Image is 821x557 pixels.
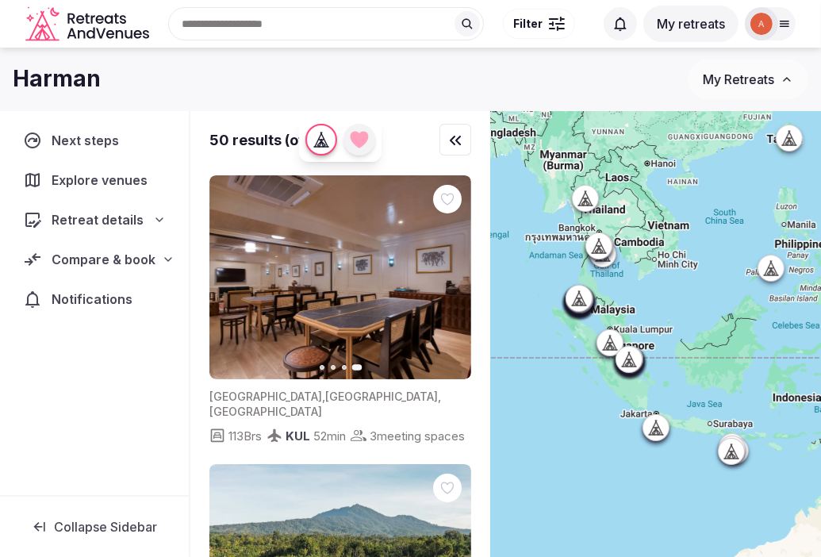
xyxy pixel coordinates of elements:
button: Collapse Sidebar [13,509,176,544]
button: My Retreats [688,60,808,99]
span: Next steps [52,131,125,150]
button: Go to slide 4 [352,364,363,371]
span: 113 Brs [228,428,262,444]
span: , [438,390,441,403]
span: Compare & book [52,250,155,269]
span: , [322,390,325,403]
svg: Retreats and Venues company logo [25,6,152,42]
span: [GEOGRAPHIC_DATA] [209,405,322,418]
a: My retreats [643,16,739,32]
span: Retreat details [52,210,144,229]
img: Featured image for venue [209,175,471,379]
button: My retreats [643,6,739,42]
span: Notifications [52,290,139,309]
span: KUL [286,428,310,444]
span: [GEOGRAPHIC_DATA] [209,390,322,403]
h1: Harman [13,63,101,94]
a: Next steps [13,124,176,157]
span: Explore venues [52,171,154,190]
button: Go to slide 2 [331,365,336,370]
button: Go to slide 1 [320,365,324,370]
img: anja.titz [750,13,773,35]
button: Filter [503,9,575,39]
a: Visit the homepage [25,6,152,42]
a: Notifications [13,282,176,316]
span: My Retreats [703,71,774,87]
a: Explore venues [13,163,176,197]
span: [GEOGRAPHIC_DATA] [325,390,438,403]
div: 50 results (of 609) [209,130,342,150]
span: 52 min [313,428,346,444]
span: Collapse Sidebar [54,519,157,535]
button: Go to slide 3 [342,365,347,370]
span: 3 meeting spaces [370,428,465,444]
span: Filter [513,16,543,32]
